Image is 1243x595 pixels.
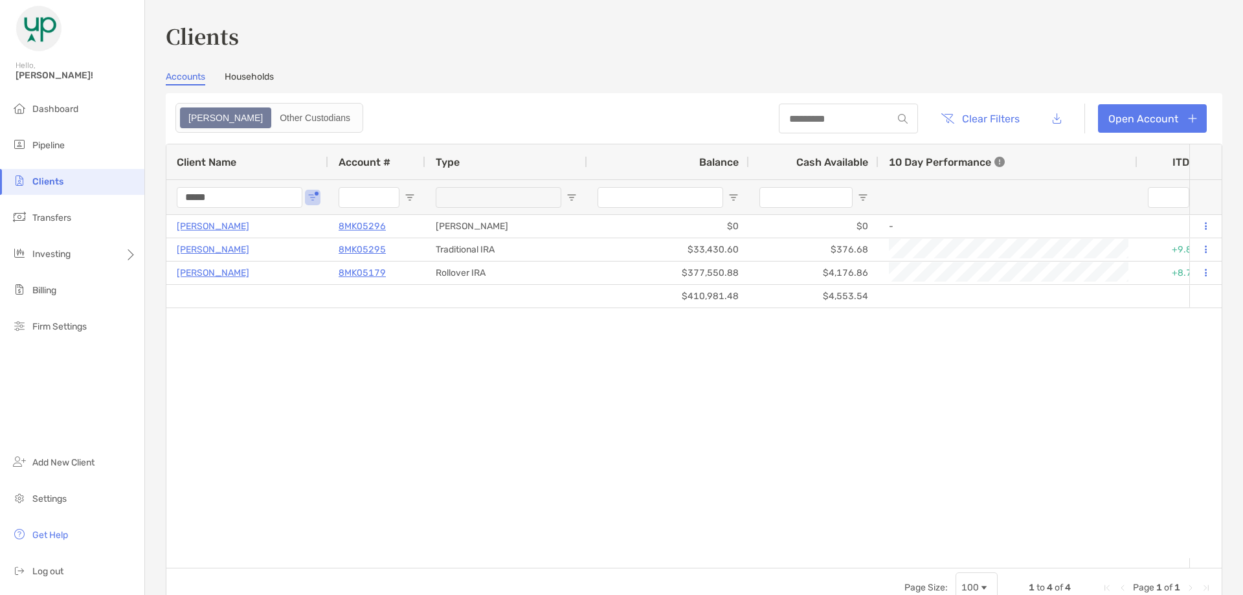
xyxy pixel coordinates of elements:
div: $0 [587,215,749,238]
img: clients icon [12,173,27,188]
button: Clear Filters [931,104,1029,133]
div: Rollover IRA [425,262,587,284]
span: 4 [1065,582,1071,593]
button: Open Filter Menu [566,192,577,203]
div: First Page [1102,583,1112,593]
input: ITD Filter Input [1148,187,1189,208]
div: Next Page [1185,583,1196,593]
a: [PERSON_NAME] [177,241,249,258]
img: get-help icon [12,526,27,542]
div: $0 [749,215,879,238]
span: 1 [1156,582,1162,593]
span: Pipeline [32,140,65,151]
a: 8MK05179 [339,265,386,281]
div: 10 Day Performance [889,144,1005,179]
div: +8.74% [1137,262,1215,284]
span: Firm Settings [32,321,87,332]
span: Settings [32,493,67,504]
div: 100 [961,582,979,593]
input: Cash Available Filter Input [759,187,853,208]
span: of [1164,582,1172,593]
span: Get Help [32,530,68,541]
img: Zoe Logo [16,5,62,52]
a: 8MK05295 [339,241,386,258]
div: $33,430.60 [587,238,749,261]
img: add_new_client icon [12,454,27,469]
div: 0% [1137,215,1215,238]
a: Open Account [1098,104,1207,133]
h3: Clients [166,21,1222,51]
img: input icon [898,114,908,124]
span: to [1036,582,1045,593]
div: $4,176.86 [749,262,879,284]
div: Traditional IRA [425,238,587,261]
span: 1 [1174,582,1180,593]
div: [PERSON_NAME] [425,215,587,238]
img: investing icon [12,245,27,261]
span: Transfers [32,212,71,223]
div: ITD [1172,156,1205,168]
div: Page Size: [904,582,948,593]
span: Balance [699,156,739,168]
span: Log out [32,566,63,577]
button: Open Filter Menu [728,192,739,203]
span: 4 [1047,582,1053,593]
input: Client Name Filter Input [177,187,302,208]
div: Other Custodians [273,109,357,127]
div: +9.82% [1137,238,1215,261]
span: Billing [32,285,56,296]
span: of [1055,582,1063,593]
div: $376.68 [749,238,879,261]
div: - [889,216,1127,237]
div: segmented control [175,103,363,133]
img: firm-settings icon [12,318,27,333]
img: transfers icon [12,209,27,225]
a: 8MK05296 [339,218,386,234]
a: [PERSON_NAME] [177,218,249,234]
a: Households [225,71,274,85]
input: Balance Filter Input [598,187,723,208]
button: Open Filter Menu [308,192,318,203]
span: Client Name [177,156,236,168]
span: 1 [1029,582,1035,593]
span: Investing [32,249,71,260]
span: Account # [339,156,390,168]
img: pipeline icon [12,137,27,152]
button: Open Filter Menu [858,192,868,203]
div: Zoe [181,109,270,127]
span: Page [1133,582,1154,593]
span: Clients [32,176,63,187]
div: $377,550.88 [587,262,749,284]
div: Previous Page [1117,583,1128,593]
div: $410,981.48 [587,285,749,308]
img: settings icon [12,490,27,506]
img: dashboard icon [12,100,27,116]
span: Dashboard [32,104,78,115]
div: Last Page [1201,583,1211,593]
img: billing icon [12,282,27,297]
input: Account # Filter Input [339,187,399,208]
a: Accounts [166,71,205,85]
span: Type [436,156,460,168]
span: Add New Client [32,457,95,468]
div: $4,553.54 [749,285,879,308]
span: [PERSON_NAME]! [16,70,137,81]
img: logout icon [12,563,27,578]
span: Cash Available [796,156,868,168]
button: Open Filter Menu [405,192,415,203]
a: [PERSON_NAME] [177,265,249,281]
